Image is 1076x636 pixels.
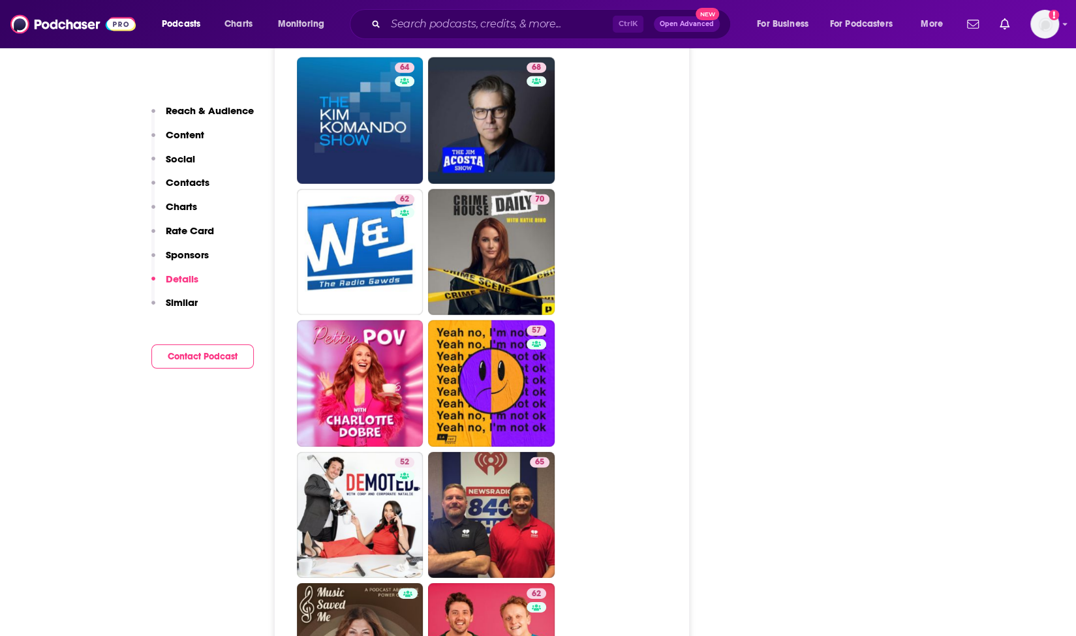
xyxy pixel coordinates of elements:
span: 62 [532,588,541,601]
a: 65 [530,457,549,468]
a: 52 [395,457,414,468]
input: Search podcasts, credits, & more... [386,14,613,35]
span: 65 [535,456,544,469]
p: Rate Card [166,224,214,237]
a: 65 [428,452,555,579]
div: Search podcasts, credits, & more... [362,9,743,39]
button: Contacts [151,176,209,200]
a: Charts [216,14,260,35]
span: 62 [400,193,409,206]
a: 62 [527,588,546,599]
button: Contact Podcast [151,344,254,369]
button: Charts [151,200,197,224]
img: User Profile [1030,10,1059,38]
a: 52 [297,452,423,579]
a: 57 [428,320,555,447]
a: 57 [527,326,546,336]
span: For Business [757,15,808,33]
svg: Add a profile image [1049,10,1059,20]
p: Charts [166,200,197,213]
a: 62 [395,194,414,205]
p: Social [166,153,195,165]
button: Content [151,129,204,153]
span: 68 [532,61,541,74]
button: Show profile menu [1030,10,1059,38]
span: For Podcasters [830,15,893,33]
span: Logged in as CaveHenricks [1030,10,1059,38]
a: Show notifications dropdown [994,13,1015,35]
span: More [921,15,943,33]
p: Reach & Audience [166,104,254,117]
button: Sponsors [151,249,209,273]
button: Social [151,153,195,177]
span: Charts [224,15,253,33]
button: Reach & Audience [151,104,254,129]
p: Sponsors [166,249,209,261]
a: Show notifications dropdown [962,13,984,35]
span: Monitoring [278,15,324,33]
button: Details [151,273,198,297]
a: 64 [297,57,423,184]
button: Open AdvancedNew [654,16,720,32]
a: 68 [428,57,555,184]
p: Details [166,273,198,285]
span: 70 [535,193,544,206]
button: Similar [151,296,198,320]
p: Contacts [166,176,209,189]
a: 70 [428,189,555,316]
button: open menu [153,14,217,35]
span: 52 [400,456,409,469]
a: 70 [530,194,549,205]
img: Podchaser - Follow, Share and Rate Podcasts [10,12,136,37]
span: 57 [532,324,541,337]
button: open menu [912,14,959,35]
button: open menu [748,14,825,35]
a: 64 [395,63,414,73]
span: Ctrl K [613,16,643,33]
button: open menu [269,14,341,35]
button: Rate Card [151,224,214,249]
p: Content [166,129,204,141]
a: 68 [527,63,546,73]
span: Open Advanced [660,21,714,27]
span: 64 [400,61,409,74]
p: Similar [166,296,198,309]
button: open menu [822,14,912,35]
span: Podcasts [162,15,200,33]
span: New [696,8,719,20]
a: 62 [297,189,423,316]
